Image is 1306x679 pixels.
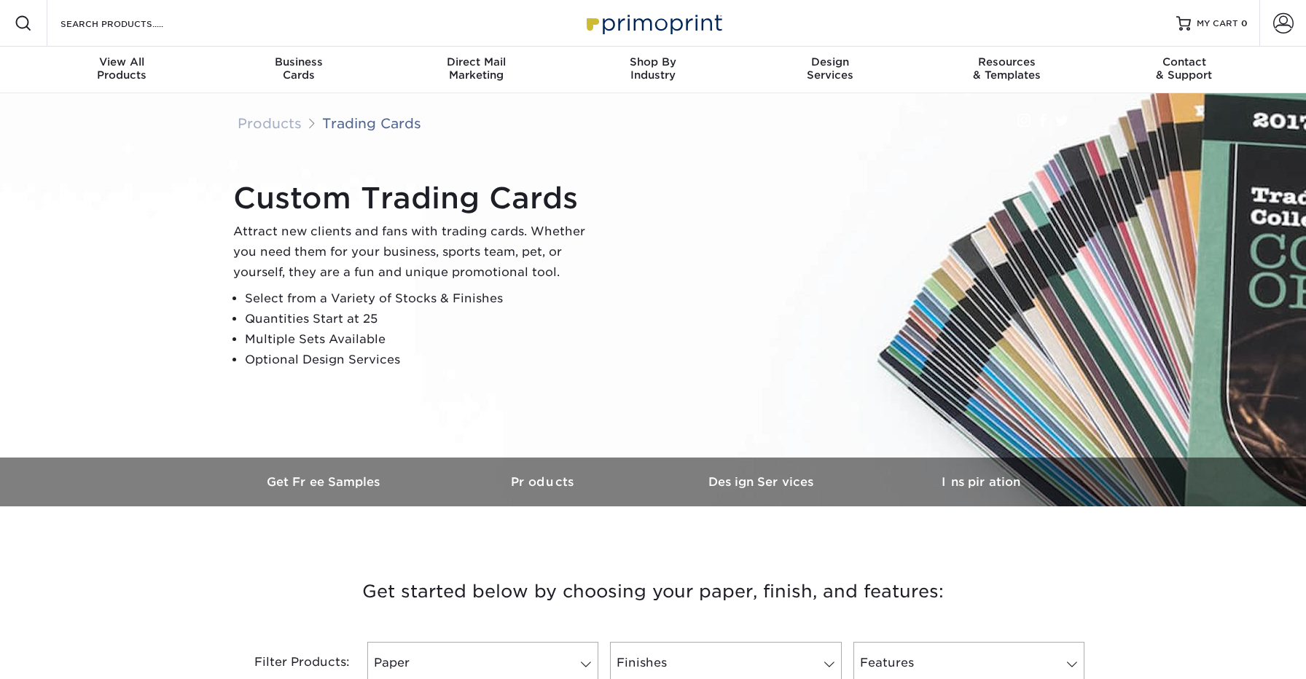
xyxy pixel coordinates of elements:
[245,289,598,309] li: Select from a Variety of Stocks & Finishes
[233,181,598,216] h1: Custom Trading Cards
[216,475,434,489] h3: Get Free Samples
[34,55,211,68] span: View All
[322,115,421,131] a: Trading Cards
[245,329,598,350] li: Multiple Sets Available
[741,47,918,93] a: DesignServices
[918,55,1095,82] div: & Templates
[388,55,565,82] div: Marketing
[872,458,1090,506] a: Inspiration
[211,55,388,68] span: Business
[1241,18,1248,28] span: 0
[238,115,302,131] a: Products
[872,475,1090,489] h3: Inspiration
[34,55,211,82] div: Products
[211,47,388,93] a: BusinessCards
[59,15,201,32] input: SEARCH PRODUCTS.....
[918,47,1095,93] a: Resources& Templates
[434,475,653,489] h3: Products
[388,55,565,68] span: Direct Mail
[245,309,598,329] li: Quantities Start at 25
[211,55,388,82] div: Cards
[565,55,742,68] span: Shop By
[434,458,653,506] a: Products
[1095,55,1272,82] div: & Support
[34,47,211,93] a: View AllProducts
[227,559,1079,624] h3: Get started below by choosing your paper, finish, and features:
[1095,55,1272,68] span: Contact
[580,7,726,39] img: Primoprint
[565,55,742,82] div: Industry
[388,47,565,93] a: Direct MailMarketing
[1095,47,1272,93] a: Contact& Support
[216,458,434,506] a: Get Free Samples
[653,458,872,506] a: Design Services
[741,55,918,82] div: Services
[565,47,742,93] a: Shop ByIndustry
[233,221,598,283] p: Attract new clients and fans with trading cards. Whether you need them for your business, sports ...
[653,475,872,489] h3: Design Services
[918,55,1095,68] span: Resources
[245,350,598,370] li: Optional Design Services
[741,55,918,68] span: Design
[1197,17,1238,30] span: MY CART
